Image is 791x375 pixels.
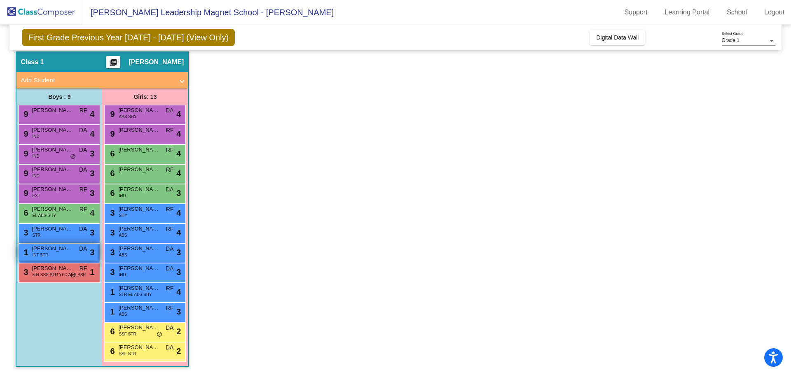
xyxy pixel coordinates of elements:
[32,126,73,134] span: [PERSON_NAME]
[32,146,73,154] span: [PERSON_NAME]
[82,6,334,19] span: [PERSON_NAME] Leadership Magnet School - [PERSON_NAME]
[596,34,639,41] span: Digital Data Wall
[108,58,118,70] mat-icon: picture_as_pdf
[32,205,73,213] span: [PERSON_NAME]
[108,327,115,336] span: 6
[166,324,173,332] span: DA
[108,307,115,316] span: 1
[118,106,159,114] span: [PERSON_NAME]
[176,147,181,160] span: 4
[618,6,654,19] a: Support
[32,252,48,258] span: INT STR
[166,106,173,115] span: DA
[32,232,40,238] span: STR
[90,187,94,199] span: 3
[176,266,181,278] span: 3
[166,284,174,293] span: RF
[108,287,115,296] span: 1
[32,185,73,193] span: [PERSON_NAME]
[119,311,127,317] span: ABS
[108,189,115,198] span: 6
[70,272,76,279] span: do_not_disturb_alt
[166,225,174,233] span: RF
[108,129,115,138] span: 9
[80,106,87,115] span: RF
[102,89,188,105] div: Girls: 13
[119,351,136,357] span: SSF STR
[108,149,115,158] span: 6
[16,89,102,105] div: Boys : 9
[21,268,28,277] span: 3
[32,153,39,159] span: IND
[21,109,28,119] span: 9
[119,114,136,120] span: ABS SHY
[166,304,174,312] span: RF
[108,347,115,356] span: 6
[32,245,73,253] span: [PERSON_NAME]
[32,264,73,273] span: [PERSON_NAME]
[21,58,44,66] span: Class 1
[758,6,791,19] a: Logout
[21,228,28,237] span: 3
[118,343,159,352] span: [PERSON_NAME]
[108,268,115,277] span: 3
[119,193,126,199] span: IND
[166,264,173,273] span: DA
[166,165,174,174] span: RF
[32,272,86,278] span: 504 SSS STR YFC ABS BSP
[79,146,87,154] span: DA
[119,331,136,337] span: SSF STR
[129,58,184,66] span: [PERSON_NAME]
[108,208,115,217] span: 3
[16,72,188,89] mat-expansion-panel-header: Add Student
[590,30,645,45] button: Digital Data Wall
[106,56,120,68] button: Print Students Details
[32,133,39,140] span: IND
[80,205,87,214] span: RF
[21,208,28,217] span: 6
[166,245,173,253] span: DA
[32,106,73,114] span: [PERSON_NAME]
[176,128,181,140] span: 4
[79,126,87,135] span: DA
[166,205,174,214] span: RF
[80,185,87,194] span: RF
[21,169,28,178] span: 9
[176,345,181,357] span: 2
[79,245,87,253] span: DA
[176,167,181,179] span: 4
[79,225,87,233] span: DA
[90,266,94,278] span: 1
[90,108,94,120] span: 4
[166,126,174,135] span: RF
[32,212,56,219] span: EL ABS SHY
[118,225,159,233] span: [PERSON_NAME]
[166,146,174,154] span: RF
[118,324,159,332] span: [PERSON_NAME]
[108,228,115,237] span: 3
[176,325,181,338] span: 2
[118,245,159,253] span: [PERSON_NAME]
[176,246,181,259] span: 3
[90,207,94,219] span: 4
[32,225,73,233] span: [PERSON_NAME]
[21,248,28,257] span: 1
[118,205,159,213] span: [PERSON_NAME]
[108,109,115,119] span: 9
[166,185,173,194] span: DA
[119,212,127,219] span: SHY
[22,29,235,46] span: First Grade Previous Year [DATE] - [DATE] (View Only)
[108,248,115,257] span: 3
[21,189,28,198] span: 9
[32,173,39,179] span: IND
[70,154,76,160] span: do_not_disturb_alt
[176,286,181,298] span: 4
[118,304,159,312] span: [PERSON_NAME]
[119,232,127,238] span: ABS
[32,193,40,199] span: EXT
[21,76,174,85] mat-panel-title: Add Student
[722,37,740,43] span: Grade 1
[79,165,87,174] span: DA
[119,272,126,278] span: IND
[166,343,173,352] span: DA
